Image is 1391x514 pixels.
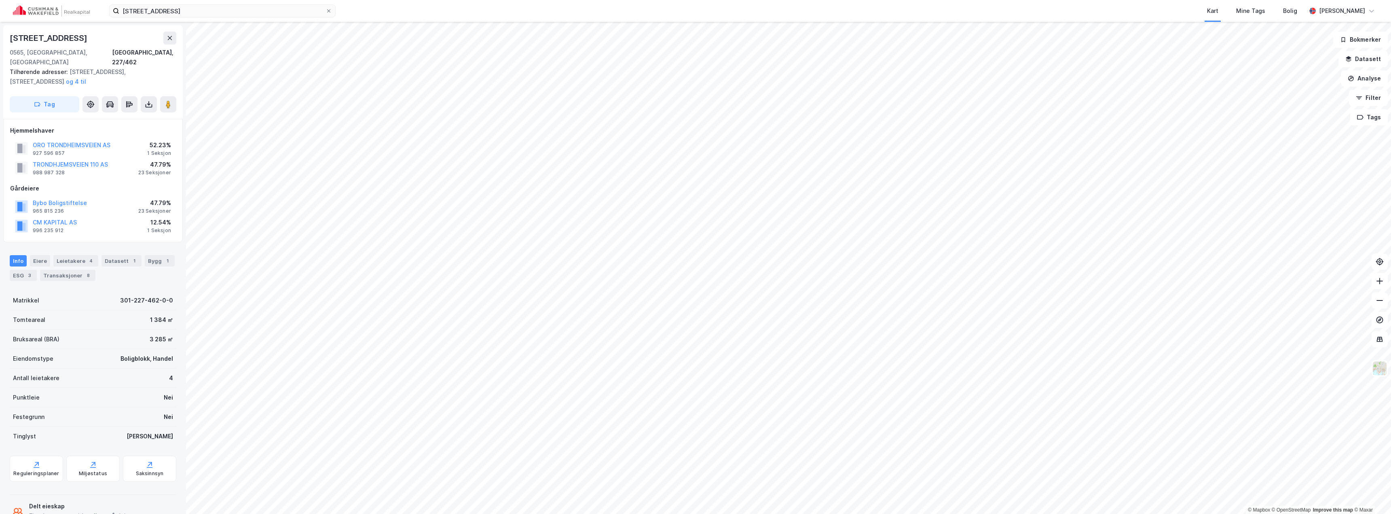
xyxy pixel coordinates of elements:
[13,373,59,383] div: Antall leietakere
[127,432,173,441] div: [PERSON_NAME]
[119,5,326,17] input: Søk på adresse, matrikkel, gårdeiere, leietakere eller personer
[150,315,173,325] div: 1 384 ㎡
[147,150,171,157] div: 1 Seksjon
[145,255,175,267] div: Bygg
[130,257,138,265] div: 1
[13,354,53,364] div: Eiendomstype
[10,255,27,267] div: Info
[138,169,171,176] div: 23 Seksjoner
[136,470,164,477] div: Saksinnsyn
[30,255,50,267] div: Eiere
[10,48,112,67] div: 0565, [GEOGRAPHIC_DATA], [GEOGRAPHIC_DATA]
[10,68,70,75] span: Tilhørende adresser:
[10,126,176,135] div: Hjemmelshaver
[13,334,59,344] div: Bruksareal (BRA)
[147,218,171,227] div: 12.54%
[13,315,45,325] div: Tomteareal
[1372,361,1387,376] img: Z
[1207,6,1218,16] div: Kart
[1272,507,1311,513] a: OpenStreetMap
[147,140,171,150] div: 52.23%
[33,208,64,214] div: 965 815 236
[1351,475,1391,514] iframe: Chat Widget
[10,32,89,44] div: [STREET_ADDRESS]
[87,257,95,265] div: 4
[29,501,135,511] div: Delt eieskap
[13,412,44,422] div: Festegrunn
[138,208,171,214] div: 23 Seksjoner
[13,296,39,305] div: Matrikkel
[147,227,171,234] div: 1 Seksjon
[1248,507,1270,513] a: Mapbox
[33,150,65,157] div: 927 596 857
[163,257,171,265] div: 1
[53,255,98,267] div: Leietakere
[13,393,40,402] div: Punktleie
[138,198,171,208] div: 47.79%
[33,169,65,176] div: 988 987 328
[10,67,170,87] div: [STREET_ADDRESS], [STREET_ADDRESS]
[164,393,173,402] div: Nei
[1283,6,1297,16] div: Bolig
[40,270,95,281] div: Transaksjoner
[150,334,173,344] div: 3 285 ㎡
[25,271,34,279] div: 3
[1349,90,1388,106] button: Filter
[10,270,37,281] div: ESG
[101,255,142,267] div: Datasett
[13,432,36,441] div: Tinglyst
[13,5,90,17] img: cushman-wakefield-realkapital-logo.202ea83816669bd177139c58696a8fa1.svg
[138,160,171,169] div: 47.79%
[79,470,107,477] div: Miljøstatus
[33,227,63,234] div: 996 235 912
[112,48,176,67] div: [GEOGRAPHIC_DATA], 227/462
[169,373,173,383] div: 4
[1341,70,1388,87] button: Analyse
[1350,109,1388,125] button: Tags
[13,470,59,477] div: Reguleringsplaner
[10,184,176,193] div: Gårdeiere
[120,354,173,364] div: Boligblokk, Handel
[120,296,173,305] div: 301-227-462-0-0
[1319,6,1365,16] div: [PERSON_NAME]
[1236,6,1265,16] div: Mine Tags
[1338,51,1388,67] button: Datasett
[84,271,92,279] div: 8
[164,412,173,422] div: Nei
[1333,32,1388,48] button: Bokmerker
[10,96,79,112] button: Tag
[1313,507,1353,513] a: Improve this map
[1351,475,1391,514] div: Kontrollprogram for chat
